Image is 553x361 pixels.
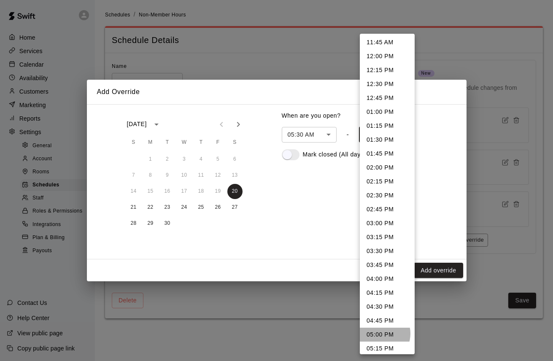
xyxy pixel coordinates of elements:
li: 04:15 PM [360,286,415,300]
li: 05:00 PM [360,328,415,342]
li: 04:30 PM [360,300,415,314]
li: 04:45 PM [360,314,415,328]
li: 02:15 PM [360,175,415,189]
li: 01:45 PM [360,147,415,161]
li: 11:45 AM [360,35,415,49]
li: 12:15 PM [360,63,415,77]
li: 02:30 PM [360,189,415,202]
li: 02:45 PM [360,202,415,216]
li: 12:00 PM [360,49,415,63]
li: 04:00 PM [360,272,415,286]
li: 01:30 PM [360,133,415,147]
li: 01:00 PM [360,105,415,119]
li: 12:45 PM [360,91,415,105]
li: 01:15 PM [360,119,415,133]
li: 12:30 PM [360,77,415,91]
li: 02:00 PM [360,161,415,175]
li: 03:45 PM [360,258,415,272]
li: 03:30 PM [360,244,415,258]
li: 03:00 PM [360,216,415,230]
li: 05:15 PM [360,342,415,356]
li: 03:15 PM [360,230,415,244]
